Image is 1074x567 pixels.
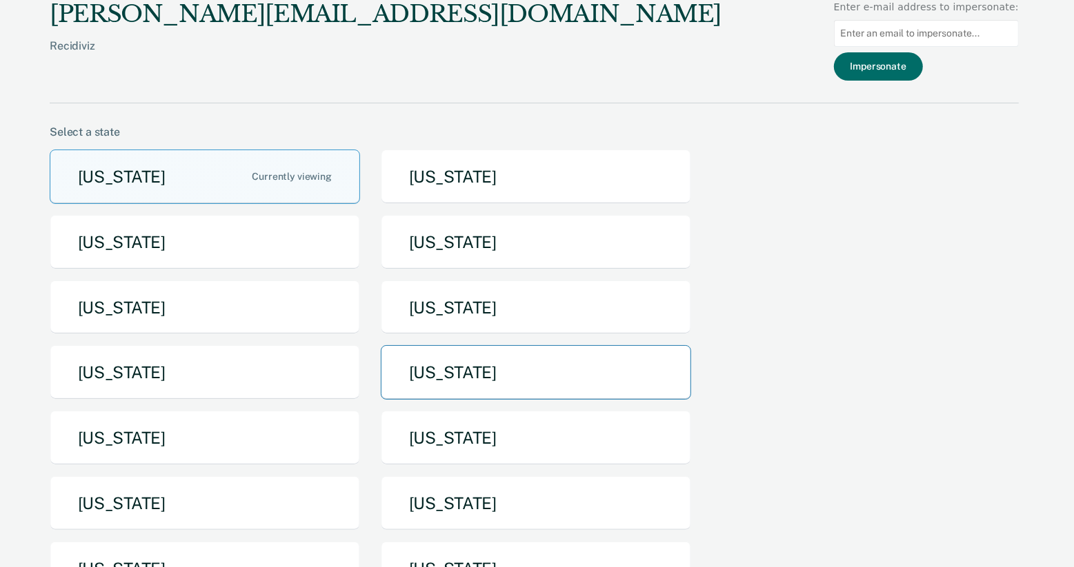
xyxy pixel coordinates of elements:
[381,280,691,335] button: [US_STATE]
[381,150,691,204] button: [US_STATE]
[381,411,691,465] button: [US_STATE]
[50,280,360,335] button: [US_STATE]
[381,215,691,269] button: [US_STATE]
[834,52,923,81] button: Impersonate
[381,345,691,400] button: [US_STATE]
[50,345,360,400] button: [US_STATE]
[50,39,722,74] div: Recidiviz
[381,476,691,530] button: [US_STATE]
[50,125,1019,138] div: Select a state
[50,215,360,269] button: [US_STATE]
[50,411,360,465] button: [US_STATE]
[834,20,1019,47] input: Enter an email to impersonate...
[50,150,360,204] button: [US_STATE]
[50,476,360,530] button: [US_STATE]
